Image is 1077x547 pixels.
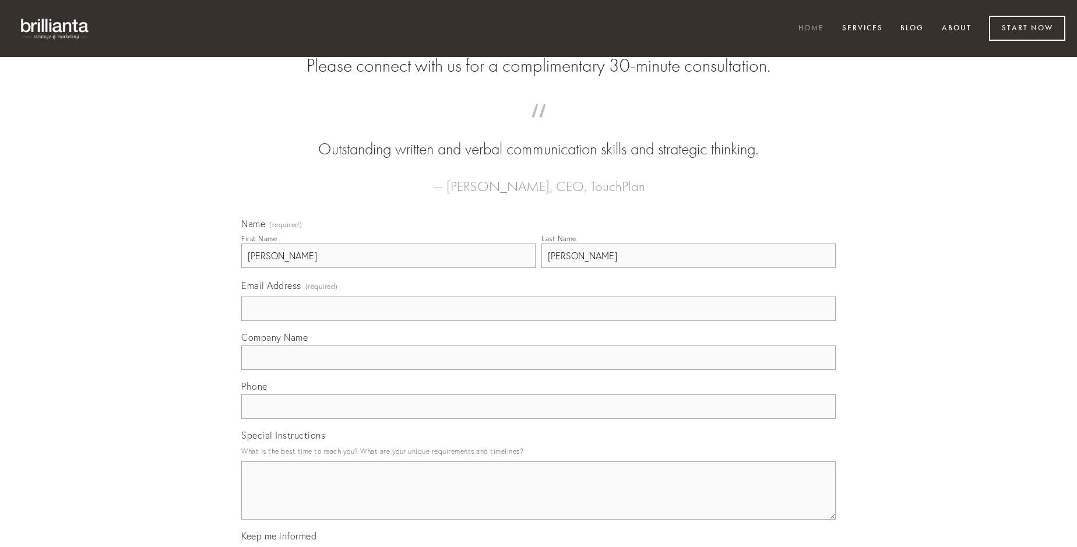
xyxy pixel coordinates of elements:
[12,12,99,45] img: brillianta - research, strategy, marketing
[791,19,832,38] a: Home
[260,115,817,161] blockquote: Outstanding written and verbal communication skills and strategic thinking.
[260,115,817,138] span: “
[241,331,308,343] span: Company Name
[241,280,301,291] span: Email Address
[241,380,268,392] span: Phone
[989,16,1065,41] a: Start Now
[241,234,277,243] div: First Name
[269,221,302,228] span: (required)
[241,530,316,542] span: Keep me informed
[241,55,836,77] h2: Please connect with us for a complimentary 30-minute consultation.
[541,234,576,243] div: Last Name
[934,19,979,38] a: About
[305,278,338,294] span: (required)
[241,218,265,230] span: Name
[241,443,836,459] p: What is the best time to reach you? What are your unique requirements and timelines?
[893,19,931,38] a: Blog
[835,19,891,38] a: Services
[260,161,817,198] figcaption: — [PERSON_NAME], CEO, TouchPlan
[241,429,325,441] span: Special Instructions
